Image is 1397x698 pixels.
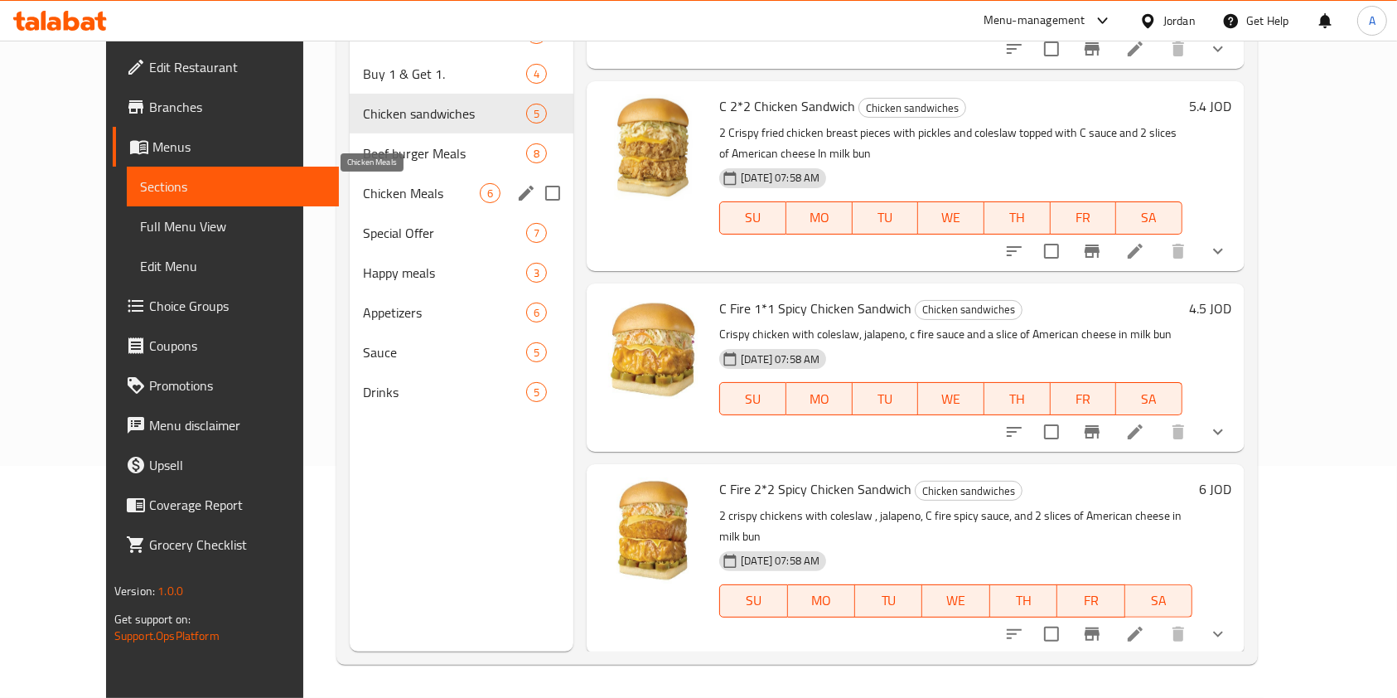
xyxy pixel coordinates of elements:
[1189,297,1231,320] h6: 4.5 JOD
[526,342,547,362] div: items
[481,186,500,201] span: 6
[113,485,340,525] a: Coverage Report
[915,300,1022,320] div: Chicken sandwiches
[140,256,326,276] span: Edit Menu
[527,106,546,122] span: 5
[127,246,340,286] a: Edit Menu
[113,525,340,565] a: Grocery Checklist
[859,99,965,118] span: Chicken sandwiches
[719,123,1182,164] p: 2 Crispy fried chicken breast pieces with pickles and coleslaw topped with C sauce and 2 slices o...
[994,231,1034,271] button: sort-choices
[113,47,340,87] a: Edit Restaurant
[114,580,155,602] span: Version:
[363,143,526,163] span: Beef burger Meals
[114,608,191,630] span: Get support on:
[1369,12,1375,30] span: A
[859,387,912,411] span: TU
[1116,201,1182,235] button: SA
[127,206,340,246] a: Full Menu View
[1163,12,1196,30] div: Jordan
[149,57,326,77] span: Edit Restaurant
[113,405,340,445] a: Menu disclaimer
[350,213,573,253] div: Special Offer7
[514,181,539,206] button: edit
[113,326,340,366] a: Coupons
[363,64,526,84] span: Buy 1 & Get 1.
[1198,29,1238,69] button: show more
[1057,387,1110,411] span: FR
[719,296,911,321] span: C Fire 1*1 Spicy Chicken Sandwich
[994,29,1034,69] button: sort-choices
[152,137,326,157] span: Menus
[480,183,500,203] div: items
[600,95,706,201] img: C 2*2 Chicken Sandwich
[1132,589,1186,613] span: SA
[1072,29,1112,69] button: Branch-specific-item
[793,387,846,411] span: MO
[600,297,706,403] img: C Fire 1*1 Spicy Chicken Sandwich
[113,87,340,127] a: Branches
[350,253,573,293] div: Happy meals3
[526,64,547,84] div: items
[363,223,526,243] span: Special Offer
[916,300,1022,319] span: Chicken sandwiches
[719,506,1192,547] p: 2 crispy chickens with coleslaw , jalapeno, C fire spicy sauce, and 2 slices of American cheese i...
[1072,412,1112,452] button: Branch-specific-item
[149,495,326,515] span: Coverage Report
[1034,32,1069,66] span: Select to update
[140,177,326,196] span: Sections
[363,342,526,362] div: Sauce
[1158,412,1198,452] button: delete
[1158,231,1198,271] button: delete
[727,387,780,411] span: SU
[788,584,855,618] button: MO
[363,382,526,402] span: Drinks
[1198,231,1238,271] button: show more
[1158,614,1198,654] button: delete
[350,7,573,419] nav: Menu sections
[727,206,780,230] span: SU
[1158,29,1198,69] button: delete
[1198,614,1238,654] button: show more
[1198,412,1238,452] button: show more
[786,201,853,235] button: MO
[157,580,183,602] span: 1.0.0
[719,382,786,415] button: SU
[1051,382,1117,415] button: FR
[990,584,1057,618] button: TH
[526,263,547,283] div: items
[527,225,546,241] span: 7
[363,263,526,283] div: Happy meals
[719,201,786,235] button: SU
[363,303,526,322] span: Appetizers
[855,584,922,618] button: TU
[984,382,1051,415] button: TH
[526,104,547,124] div: items
[527,265,546,281] span: 3
[915,481,1022,501] div: Chicken sandwiches
[984,201,1051,235] button: TH
[994,614,1034,654] button: sort-choices
[113,127,340,167] a: Menus
[719,94,855,119] span: C 2*2 Chicken Sandwich
[1123,206,1176,230] span: SA
[1125,241,1145,261] a: Edit menu item
[526,303,547,322] div: items
[1125,624,1145,644] a: Edit menu item
[140,216,326,236] span: Full Menu View
[363,183,480,203] span: Chicken Meals
[527,385,546,400] span: 5
[727,589,781,613] span: SU
[113,445,340,485] a: Upsell
[527,345,546,361] span: 5
[350,133,573,173] div: Beef burger Meals8
[1057,206,1110,230] span: FR
[127,167,340,206] a: Sections
[1034,234,1069,269] span: Select to update
[918,201,984,235] button: WE
[1199,477,1231,501] h6: 6 JOD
